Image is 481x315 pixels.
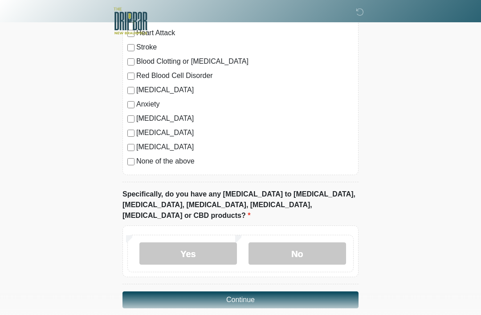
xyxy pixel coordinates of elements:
input: Red Blood Cell Disorder [127,73,135,80]
input: Anxiety [127,101,135,108]
input: [MEDICAL_DATA] [127,144,135,151]
label: Yes [139,242,237,265]
label: [MEDICAL_DATA] [136,113,354,124]
label: Anxiety [136,99,354,110]
img: The DRIPBaR - New Braunfels Logo [114,7,147,36]
input: Blood Clotting or [MEDICAL_DATA] [127,58,135,65]
button: Continue [122,291,359,308]
label: Stroke [136,42,354,53]
input: [MEDICAL_DATA] [127,115,135,123]
input: [MEDICAL_DATA] [127,87,135,94]
label: Specifically, do you have any [MEDICAL_DATA] to [MEDICAL_DATA], [MEDICAL_DATA], [MEDICAL_DATA], [... [122,189,359,221]
label: No [249,242,346,265]
label: None of the above [136,156,354,167]
label: [MEDICAL_DATA] [136,85,354,95]
label: [MEDICAL_DATA] [136,127,354,138]
label: Blood Clotting or [MEDICAL_DATA] [136,56,354,67]
input: Stroke [127,44,135,51]
label: [MEDICAL_DATA] [136,142,354,152]
input: [MEDICAL_DATA] [127,130,135,137]
input: None of the above [127,158,135,165]
label: Red Blood Cell Disorder [136,70,354,81]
